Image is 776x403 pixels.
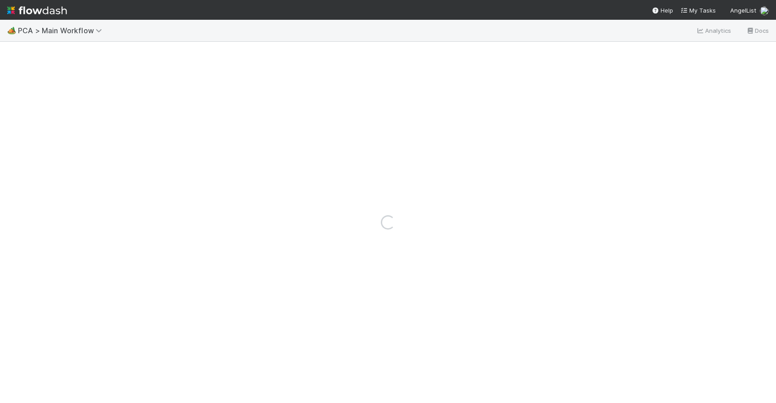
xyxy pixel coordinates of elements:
a: Docs [746,25,769,36]
span: 🏕️ [7,27,16,34]
div: Help [652,6,673,15]
img: logo-inverted-e16ddd16eac7371096b0.svg [7,3,67,18]
a: Analytics [696,25,732,36]
a: My Tasks [680,6,716,15]
span: My Tasks [680,7,716,14]
span: PCA > Main Workflow [18,26,106,35]
span: AngelList [730,7,756,14]
img: avatar_ac990a78-52d7-40f8-b1fe-cbbd1cda261e.png [760,6,769,15]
